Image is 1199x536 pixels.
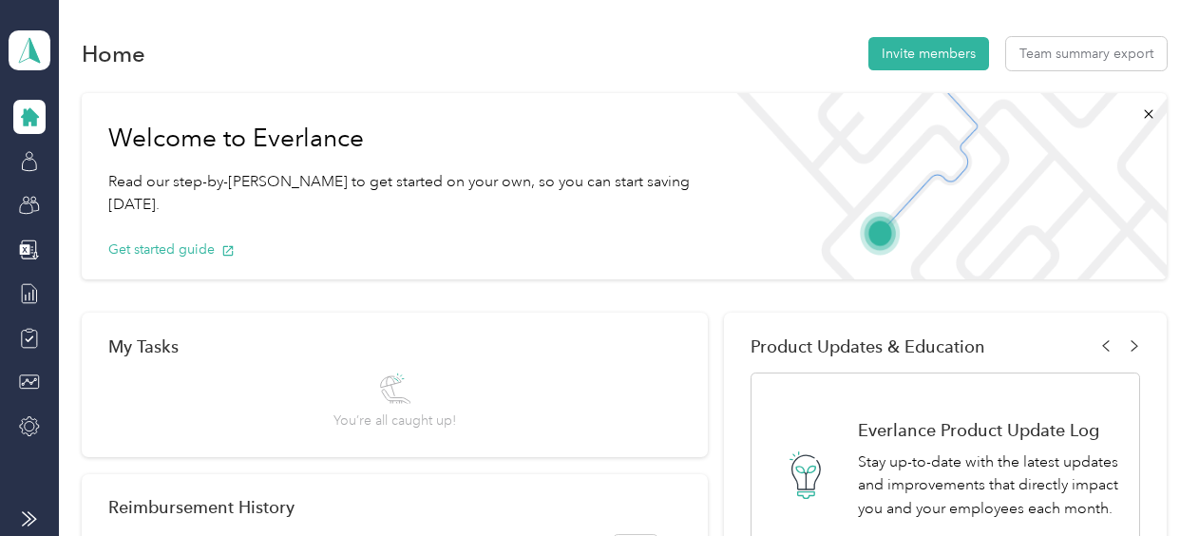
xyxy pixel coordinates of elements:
p: Read our step-by-[PERSON_NAME] to get started on your own, so you can start saving [DATE]. [108,170,692,217]
h2: Reimbursement History [108,497,295,517]
button: Get started guide [108,239,235,259]
button: Invite members [868,37,989,70]
h1: Welcome to Everlance [108,124,692,154]
h1: Home [82,44,145,64]
iframe: Everlance-gr Chat Button Frame [1093,430,1199,536]
span: You’re all caught up! [333,411,456,431]
span: Product Updates & Education [751,336,985,356]
div: My Tasks [108,336,680,356]
p: Stay up-to-date with the latest updates and improvements that directly impact you and your employ... [858,450,1118,521]
h1: Everlance Product Update Log [858,420,1118,440]
button: Team summary export [1006,37,1167,70]
img: Welcome to everlance [719,93,1167,279]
